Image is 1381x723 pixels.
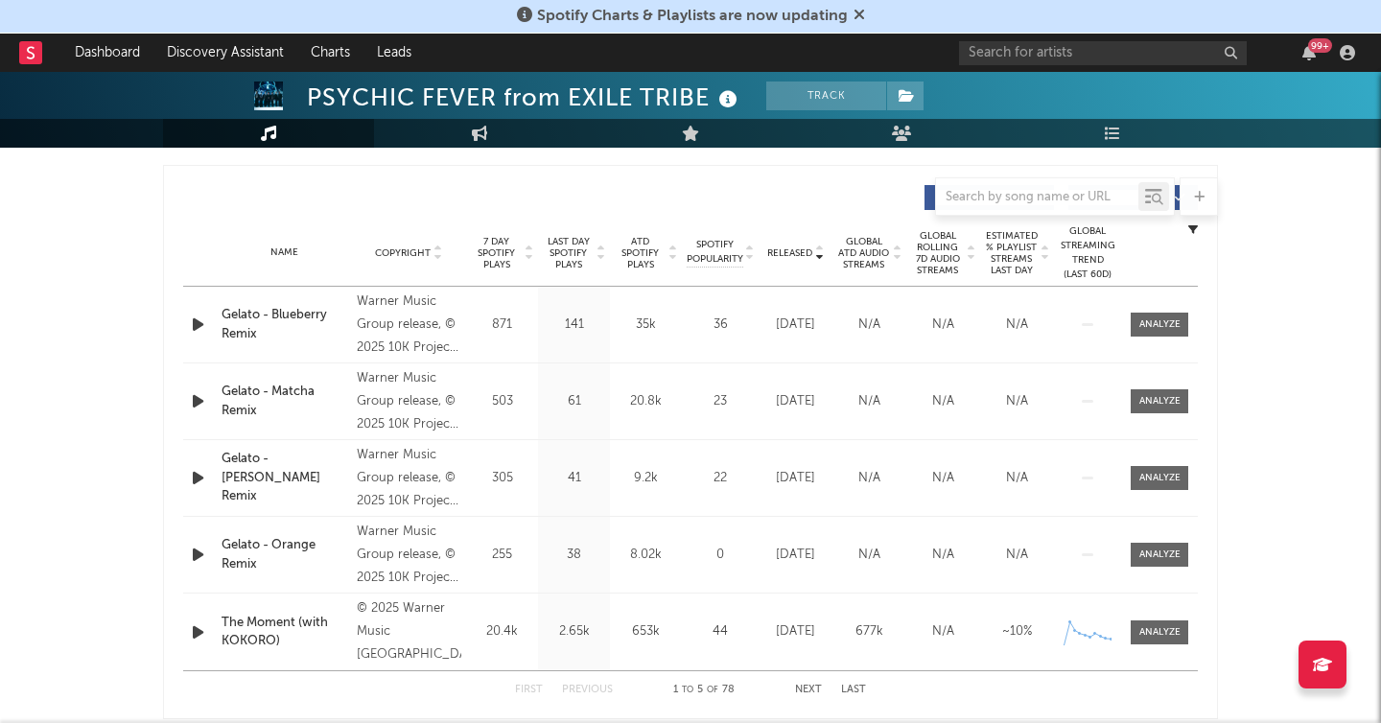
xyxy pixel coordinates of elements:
span: Released [767,247,812,259]
div: [DATE] [763,622,828,641]
span: Copyright [375,247,431,259]
div: 44 [687,622,754,641]
div: PSYCHIC FEVER from EXILE TRIBE [307,82,742,113]
div: 99 + [1308,38,1332,53]
div: 653k [615,622,677,641]
div: 677k [837,622,901,641]
a: Charts [297,34,363,72]
div: 2.65k [543,622,605,641]
div: 503 [471,392,533,411]
a: Gelato - Blueberry Remix [222,306,347,343]
div: 141 [543,315,605,335]
div: Warner Music Group release, © 2025 10K Projects / LDH JAPAN Inc. [357,291,461,360]
button: Track [766,82,886,110]
div: N/A [837,315,901,335]
a: Gelato - Orange Remix [222,536,347,573]
div: N/A [985,546,1049,565]
span: of [707,686,718,694]
div: Name [222,245,347,260]
button: Previous [562,685,613,695]
div: N/A [837,546,901,565]
span: Last Day Spotify Plays [543,236,594,270]
span: Global ATD Audio Streams [837,236,890,270]
span: ATD Spotify Plays [615,236,666,270]
a: Gelato - [PERSON_NAME] Remix [222,450,347,506]
div: 20.8k [615,392,677,411]
div: 0 [687,546,754,565]
a: Gelato - Matcha Remix [222,383,347,420]
span: to [682,686,693,694]
button: Last [841,685,866,695]
a: Discovery Assistant [153,34,297,72]
div: Warner Music Group release, © 2025 10K Projects / LDH JAPAN Inc. [357,521,461,590]
button: 99+ [1302,45,1316,60]
div: 41 [543,469,605,488]
div: 36 [687,315,754,335]
div: © 2025 Warner Music [GEOGRAPHIC_DATA] [357,597,461,666]
div: Warner Music Group release, © 2025 10K Projects / LDH JAPAN Inc. [357,444,461,513]
div: N/A [911,392,975,411]
div: 305 [471,469,533,488]
div: N/A [911,622,975,641]
div: [DATE] [763,392,828,411]
span: Dismiss [854,9,865,24]
div: Global Streaming Trend (Last 60D) [1059,224,1116,282]
div: 255 [471,546,533,565]
div: N/A [911,469,975,488]
div: 20.4k [471,622,533,641]
div: [DATE] [763,546,828,565]
div: N/A [985,392,1049,411]
div: 35k [615,315,677,335]
div: N/A [837,469,901,488]
div: [DATE] [763,315,828,335]
span: Spotify Popularity [687,238,743,267]
div: Warner Music Group release, © 2025 10K Projects / LDH JAPAN Inc. [357,367,461,436]
span: Estimated % Playlist Streams Last Day [985,230,1038,276]
div: 9.2k [615,469,677,488]
input: Search by song name or URL [936,190,1138,205]
span: Global Rolling 7D Audio Streams [911,230,964,276]
div: 8.02k [615,546,677,565]
div: N/A [985,315,1049,335]
div: 61 [543,392,605,411]
a: Dashboard [61,34,153,72]
div: N/A [911,315,975,335]
div: 22 [687,469,754,488]
input: Search for artists [959,41,1247,65]
button: First [515,685,543,695]
span: 7 Day Spotify Plays [471,236,522,270]
a: The Moment (with KOKORO) [222,614,347,651]
div: N/A [837,392,901,411]
div: 38 [543,546,605,565]
div: ~ 10 % [985,622,1049,641]
span: Spotify Charts & Playlists are now updating [537,9,848,24]
button: Next [795,685,822,695]
div: 23 [687,392,754,411]
div: N/A [911,546,975,565]
div: 1 5 78 [651,679,757,702]
div: [DATE] [763,469,828,488]
a: Leads [363,34,425,72]
div: 871 [471,315,533,335]
div: N/A [985,469,1049,488]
